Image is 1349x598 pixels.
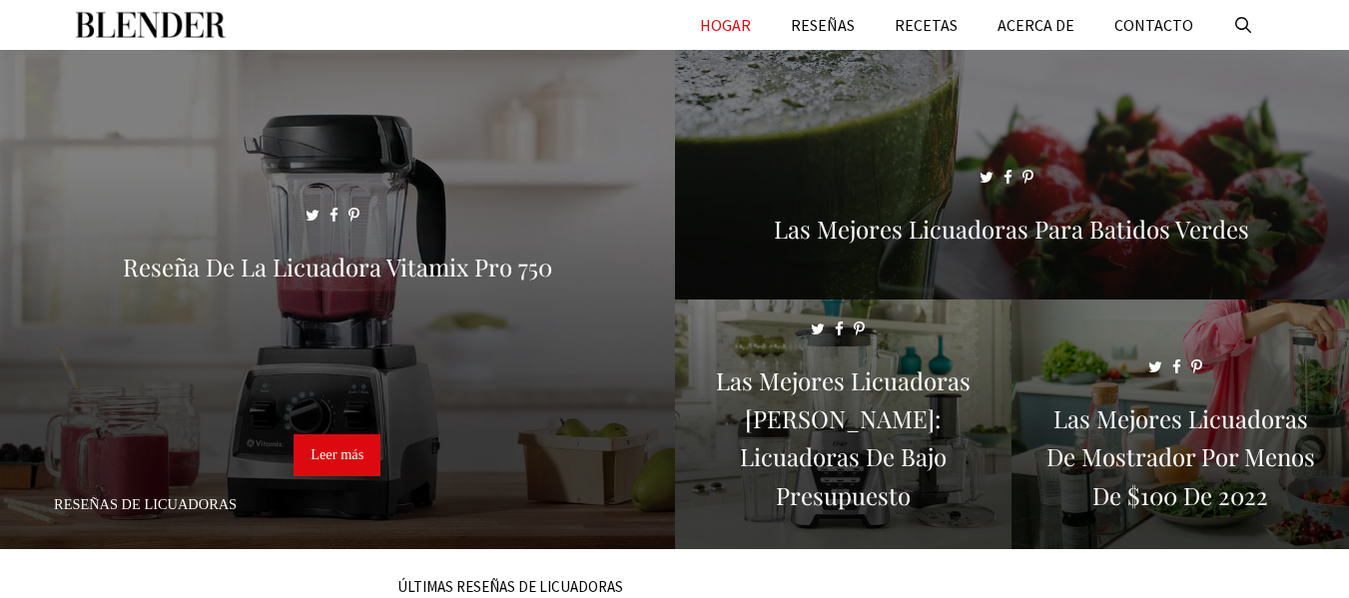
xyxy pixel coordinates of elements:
[700,15,751,35] font: HOGAR
[294,434,380,476] a: Leer más
[895,15,958,35] font: RECETAS
[1114,15,1193,35] font: CONTACTO
[397,577,623,596] font: ÚLTIMAS RESEÑAS DE LICUADORAS
[54,496,237,512] a: Reseñas de licuadoras
[311,446,363,462] font: Leer más
[998,15,1074,35] font: ACERCA DE
[675,525,1012,545] a: Las mejores licuadoras Oster del mercado: licuadoras de bajo presupuesto
[791,15,855,35] font: RESEÑAS
[1012,525,1349,545] a: Las mejores licuadoras de mostrador por menos de $100 de 2022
